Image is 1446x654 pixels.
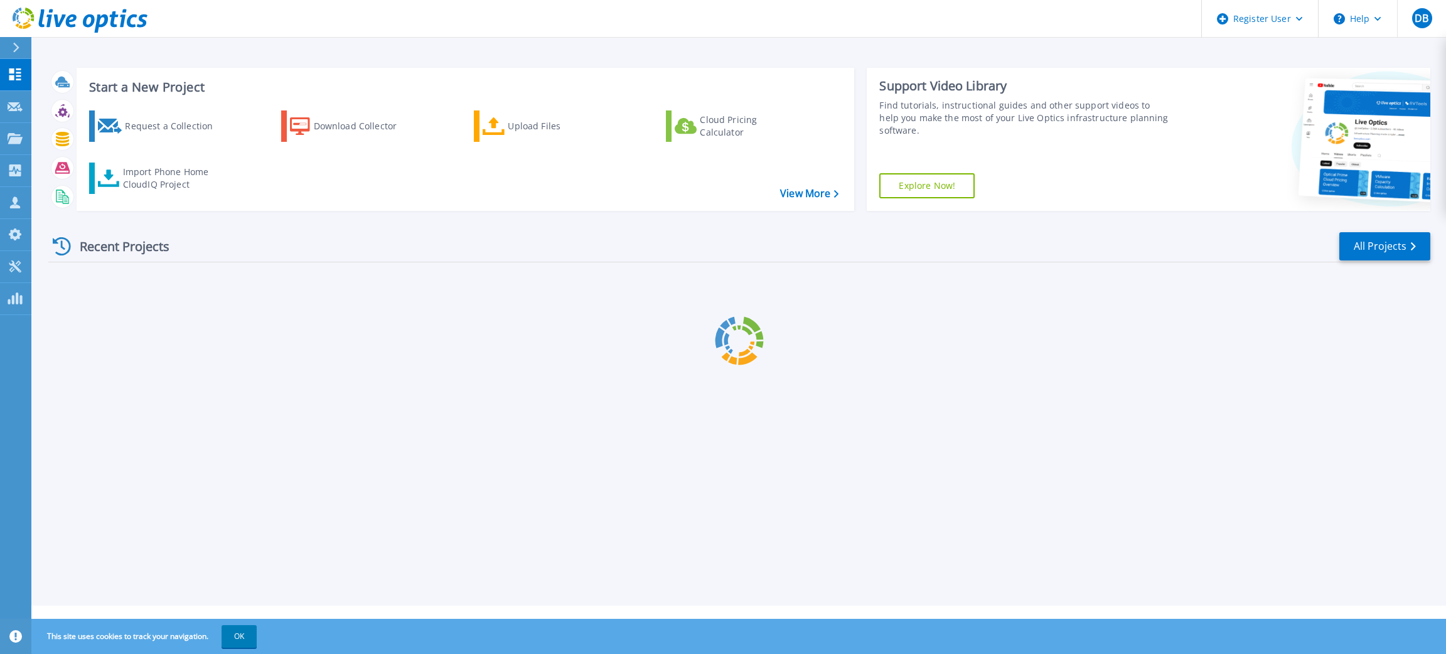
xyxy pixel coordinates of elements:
div: Request a Collection [125,114,225,139]
div: Support Video Library [879,78,1169,94]
div: Recent Projects [48,231,186,262]
span: This site uses cookies to track your navigation. [35,625,257,648]
button: OK [222,625,257,648]
a: Upload Files [474,110,614,142]
div: Import Phone Home CloudIQ Project [123,166,221,191]
div: Find tutorials, instructional guides and other support videos to help you make the most of your L... [879,99,1169,137]
span: DB [1415,13,1428,23]
div: Cloud Pricing Calculator [700,114,800,139]
div: Upload Files [508,114,608,139]
a: Download Collector [281,110,421,142]
div: Download Collector [314,114,414,139]
a: Explore Now! [879,173,975,198]
a: All Projects [1339,232,1430,260]
a: Request a Collection [89,110,229,142]
a: Cloud Pricing Calculator [666,110,806,142]
h3: Start a New Project [89,80,838,94]
a: View More [780,188,838,200]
